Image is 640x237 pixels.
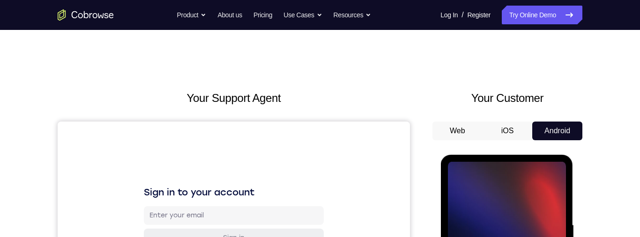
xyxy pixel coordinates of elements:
[432,90,582,107] h2: Your Customer
[177,6,207,24] button: Product
[29,125,103,150] button: Tap to Start
[86,148,266,167] button: Sign in with Google
[461,9,463,21] span: /
[440,6,458,24] a: Log In
[58,90,410,107] h2: Your Support Agent
[86,171,266,189] button: Sign in with GitHub
[86,215,266,234] button: Sign in with Zendesk
[86,107,266,126] button: Sign in
[253,6,272,24] a: Pricing
[171,134,181,141] p: or
[532,122,582,140] button: Android
[432,122,483,140] button: Web
[86,64,266,77] h1: Sign in to your account
[152,175,216,185] div: Sign in with GitHub
[86,193,266,212] button: Sign in with Intercom
[283,6,322,24] button: Use Cases
[334,6,372,24] button: Resources
[149,198,219,207] div: Sign in with Intercom
[483,122,533,140] button: iOS
[58,9,114,21] a: Go to the home page
[92,89,260,99] input: Enter your email
[217,6,242,24] a: About us
[152,153,216,162] div: Sign in with Google
[468,6,491,24] a: Register
[149,220,218,230] div: Sign in with Zendesk
[502,6,582,24] a: Try Online Demo
[42,133,90,143] span: Tap to Start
